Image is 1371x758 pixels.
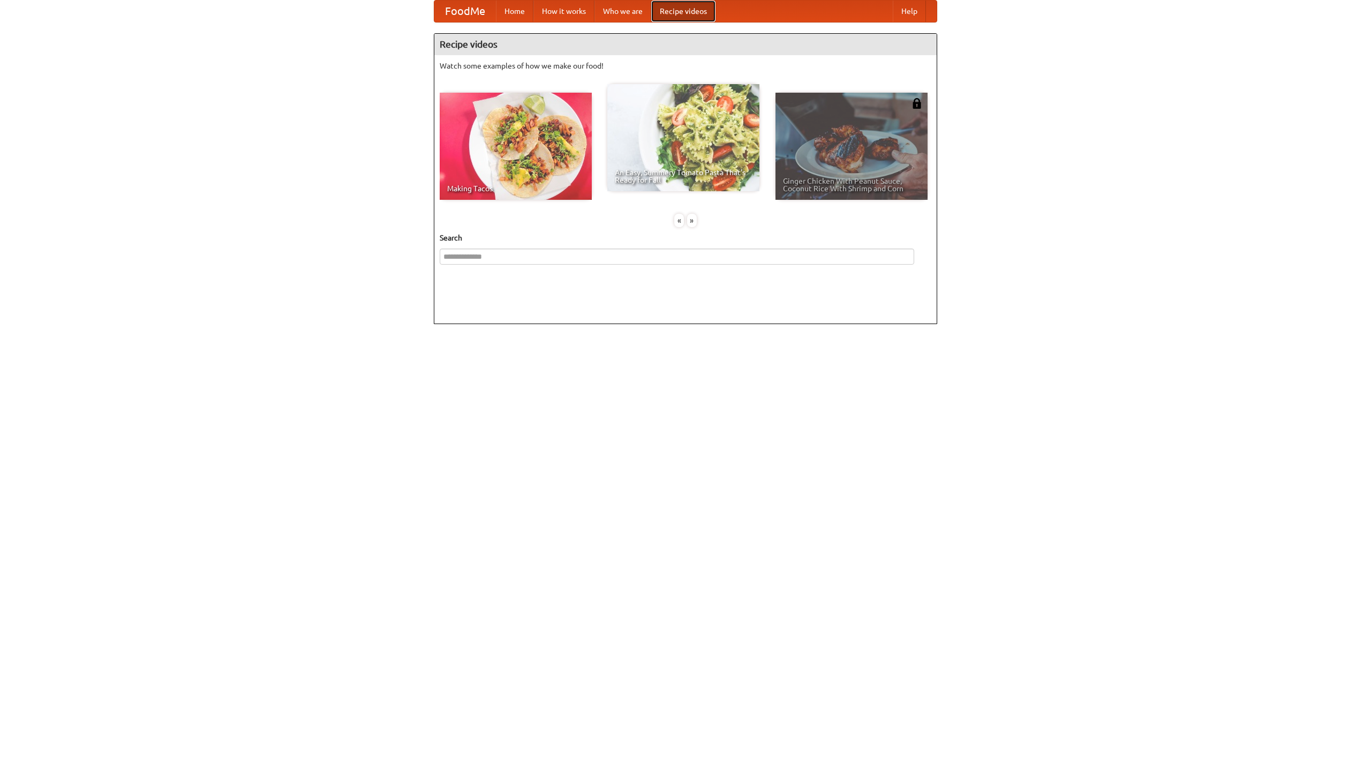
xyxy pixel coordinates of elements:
img: 483408.png [912,98,922,109]
span: Making Tacos [447,185,584,192]
h4: Recipe videos [434,34,937,55]
a: Home [496,1,533,22]
p: Watch some examples of how we make our food! [440,61,931,71]
a: Who we are [594,1,651,22]
span: An Easy, Summery Tomato Pasta That's Ready for Fall [615,169,752,184]
div: » [687,214,697,227]
a: Help [893,1,926,22]
a: How it works [533,1,594,22]
h5: Search [440,232,931,243]
div: « [674,214,684,227]
a: Making Tacos [440,93,592,200]
a: An Easy, Summery Tomato Pasta That's Ready for Fall [607,84,759,191]
a: Recipe videos [651,1,715,22]
a: FoodMe [434,1,496,22]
